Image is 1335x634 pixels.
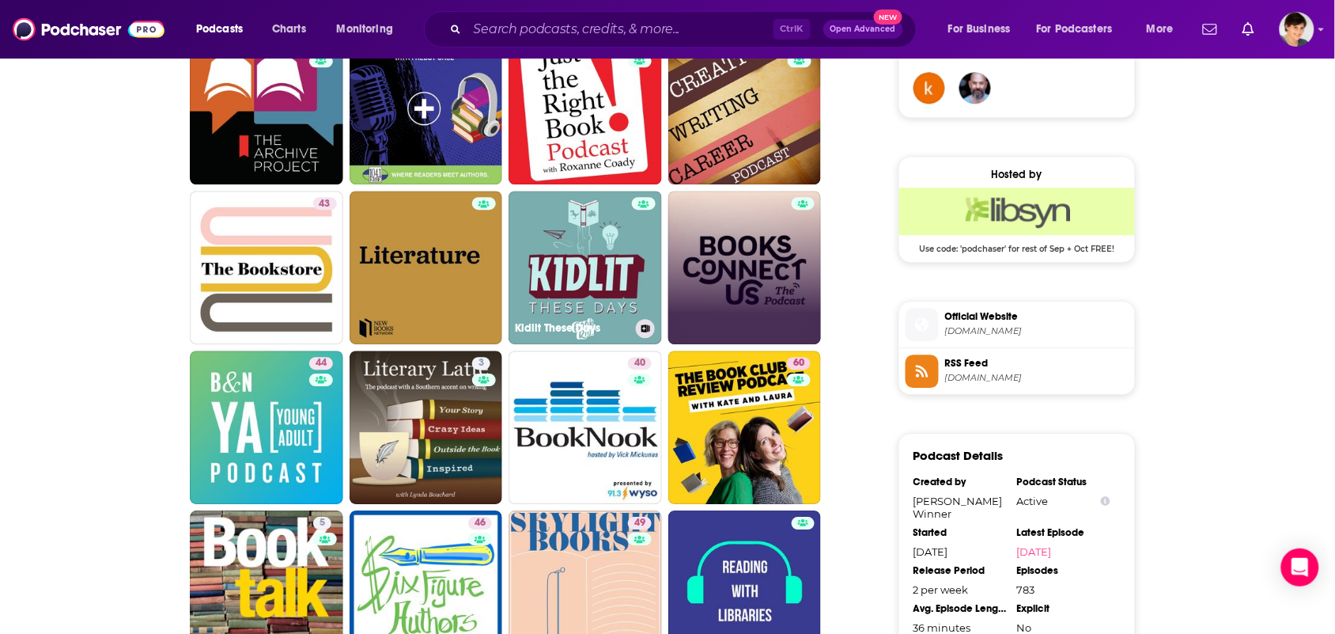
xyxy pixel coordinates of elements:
div: Avg. Episode Length [913,602,1007,615]
button: Show profile menu [1280,12,1314,47]
a: 3 [472,357,490,370]
h3: Podcast Details [913,448,1004,463]
img: Kay19 [913,72,945,104]
a: Official Website[DOMAIN_NAME] [906,308,1129,341]
a: 46 [468,517,492,530]
img: Libsyn Deal: Use code: 'podchaser' for rest of Sep + Oct FREE! [899,188,1135,235]
a: Show notifications dropdown [1197,16,1223,43]
div: Started [913,526,1007,539]
button: Show Info [1101,495,1110,507]
a: RSS Feed[DOMAIN_NAME] [906,355,1129,388]
button: open menu [1136,17,1193,42]
span: For Podcasters [1037,18,1113,40]
a: Show notifications dropdown [1236,16,1261,43]
span: New [874,9,902,25]
button: open menu [937,17,1031,42]
a: 44 [309,357,333,370]
span: Logged in as bethwouldknow [1280,12,1314,47]
div: 2 per week [913,583,1007,596]
div: Latest Episode [1017,526,1110,539]
button: open menu [1027,17,1136,42]
span: 60 [793,355,804,371]
div: 783 [1017,583,1110,596]
a: 60 [668,351,822,504]
span: RSS Feed [945,356,1129,370]
h3: Kidlit These Days [515,321,630,335]
span: 49 [634,515,645,531]
a: 43 [190,191,343,344]
button: open menu [185,17,263,42]
a: Kidlit These Days [509,191,662,344]
a: 40 [509,351,662,504]
span: Ctrl K [773,19,811,40]
a: 38 [509,32,662,185]
a: 50 [190,32,343,185]
span: 46 [475,515,486,531]
a: 49 [628,517,652,530]
div: Release Period [913,564,1007,577]
div: Podcast Status [1017,476,1110,488]
span: 43 [320,196,331,212]
span: matthewcwinner.com [945,325,1129,337]
span: Podcasts [196,18,243,40]
div: Hosted by [899,168,1135,181]
img: User Profile [1280,12,1314,47]
a: [DATE] [1017,545,1110,558]
button: open menu [326,17,414,42]
div: Search podcasts, credits, & more... [439,11,932,47]
span: 44 [316,355,327,371]
input: Search podcasts, credits, & more... [467,17,773,42]
button: Open AdvancedNew [823,20,903,39]
div: Open Intercom Messenger [1281,549,1319,587]
a: 40 [628,357,652,370]
span: 40 [634,355,645,371]
div: Explicit [1017,602,1110,615]
span: Use code: 'podchaser' for rest of Sep + Oct FREE! [899,235,1135,254]
div: [PERSON_NAME] Winner [913,495,1007,520]
a: 51 [668,32,822,185]
span: Official Website [945,309,1129,324]
a: 5 [313,517,331,530]
span: Charts [272,18,306,40]
span: More [1147,18,1174,40]
a: Charts [262,17,316,42]
span: 3 [478,355,484,371]
div: Active [1017,495,1110,507]
div: Created by [913,476,1007,488]
a: 44 [190,351,343,504]
span: 5 [320,515,325,531]
div: [DATE] [913,545,1007,558]
img: Podchaser - Follow, Share and Rate Podcasts [13,14,165,44]
span: For Business [948,18,1011,40]
a: Libsyn Deal: Use code: 'podchaser' for rest of Sep + Oct FREE! [899,188,1135,252]
a: 43 [313,197,337,210]
div: 36 minutes [913,621,1007,634]
span: feeds.libsyn.com [945,372,1129,384]
span: Open Advanced [830,25,896,33]
span: Monitoring [337,18,393,40]
a: 3 [350,351,503,504]
a: 60 [787,357,811,370]
div: Episodes [1017,564,1110,577]
img: alexrapport [959,72,991,104]
div: No [1017,621,1110,634]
